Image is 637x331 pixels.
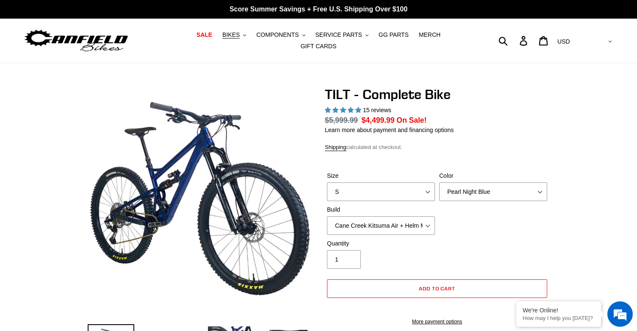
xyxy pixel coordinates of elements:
span: $4,499.99 [362,116,395,124]
span: 5.00 stars [325,107,363,113]
span: GG PARTS [379,31,409,39]
a: GG PARTS [374,29,413,41]
span: BIKES [222,31,240,39]
a: SALE [192,29,216,41]
span: Add to cart [419,285,456,292]
a: More payment options [327,318,547,325]
s: $5,999.99 [325,116,358,124]
a: Learn more about payment and financing options [325,127,454,133]
div: calculated at checkout. [325,143,549,152]
label: Color [439,171,547,180]
h1: TILT - Complete Bike [325,86,549,102]
input: Search [503,31,525,50]
span: 15 reviews [363,107,391,113]
label: Build [327,205,435,214]
span: MERCH [419,31,440,39]
span: SERVICE PARTS [315,31,362,39]
a: Shipping [325,144,346,151]
a: GIFT CARDS [296,41,341,52]
span: On Sale! [396,115,427,126]
button: SERVICE PARTS [311,29,372,41]
span: GIFT CARDS [301,43,337,50]
a: MERCH [415,29,445,41]
p: How may I help you today? [523,315,595,321]
button: BIKES [218,29,250,41]
div: We're Online! [523,307,595,314]
button: COMPONENTS [252,29,309,41]
button: Add to cart [327,279,547,298]
label: Quantity [327,239,435,248]
span: SALE [197,31,212,39]
span: COMPONENTS [256,31,299,39]
img: Canfield Bikes [23,28,129,54]
label: Size [327,171,435,180]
